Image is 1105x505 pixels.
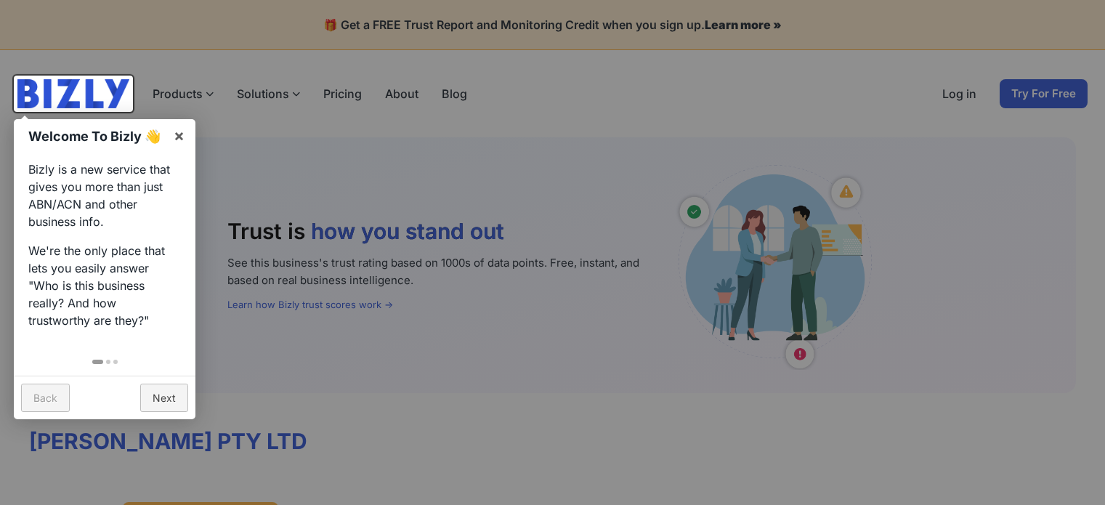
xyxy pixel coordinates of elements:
[28,126,166,146] h1: Welcome To Bizly 👋
[21,384,70,412] a: Back
[28,242,181,329] p: We're the only place that lets you easily answer "Who is this business really? And how trustworth...
[28,161,181,230] p: Bizly is a new service that gives you more than just ABN/ACN and other business info.
[140,384,188,412] a: Next
[163,119,195,152] a: ×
